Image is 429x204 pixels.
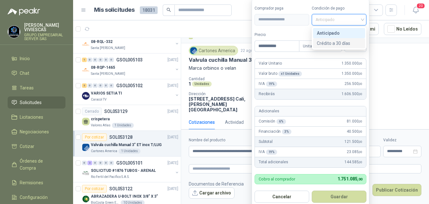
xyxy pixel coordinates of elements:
p: 22 ago, 2025 [241,48,264,54]
img: Company Logo [8,26,20,38]
p: IVA [259,149,277,155]
p: GRUPO EMPRESARIAL SERVER SAS [24,33,65,41]
span: Tareas [20,84,34,91]
span: 144.585 [344,159,362,165]
a: Órdenes de Compra [8,155,65,174]
a: Remisiones [8,177,65,189]
a: Licitaciones [8,111,65,123]
div: 0 [87,58,92,62]
span: Configuración [20,194,48,201]
p: GSOL005102 [116,83,143,88]
span: ,00 [358,62,362,65]
h1: Mis solicitudes [94,5,135,15]
p: crispetera [91,116,110,122]
div: 0 [82,161,87,165]
span: 121.500 [344,139,362,145]
p: Valvula cuchilla Manual 3" ET inox T/LUG [91,142,162,148]
a: Inicio [8,53,65,65]
div: 1 Unidades [112,123,134,128]
p: Adicionales [259,108,279,114]
img: Company Logo [82,169,90,177]
div: 0 [98,83,103,88]
span: Unitario [303,41,338,51]
button: Cancelar [255,191,309,203]
img: Company Logo [190,47,197,54]
p: [DATE] [167,57,178,63]
a: Chat [8,67,65,79]
p: 08-RQL-332 [91,39,112,45]
p: Comisión [259,118,286,124]
p: Dirección [189,92,257,96]
p: Cartones America [91,149,117,154]
span: 1.350.000 [342,60,362,67]
div: 1 Unidades [119,149,140,154]
p: ABRAZADERA U-BOLT INOX 3/8" X 3" [91,193,158,200]
div: 0 [98,161,103,165]
span: ,00 [358,82,362,86]
button: Guardar [312,191,366,203]
div: Actividad [225,119,244,126]
span: 1.751.085 [337,176,362,181]
span: ,00 [358,150,362,154]
img: Company Logo [82,66,90,74]
p: [DATE] [167,109,178,115]
span: ,00 [358,120,362,123]
p: 1 [189,81,191,87]
p: GSOL005101 [116,161,143,165]
div: x 1 Unidades [278,71,302,76]
span: ,00 [358,160,362,164]
div: 0 [93,83,98,88]
p: SOL053128 [109,135,133,139]
a: 1 0 0 0 0 0 GSOL005103[DATE] Company Logo08-RQP-1465Santa [PERSON_NAME] [82,56,180,76]
p: Caracol TV [91,97,106,102]
p: SOL053129 [104,109,127,114]
a: Configuración [8,191,65,203]
img: Company Logo [82,144,90,151]
label: Condición de pago [312,5,366,11]
label: Nombre del producto [189,137,292,143]
button: No Leídos [384,23,421,35]
span: ,00 [358,92,362,96]
p: Cobro al comprador [259,177,295,181]
p: Cantidad [189,77,270,81]
p: [DATE] [167,160,178,166]
p: IVA [259,81,277,87]
span: Licitaciones [20,114,43,121]
label: Precio [255,32,299,38]
div: 0 [98,58,103,62]
div: 19 % [266,81,277,87]
span: search [167,8,171,12]
p: Total adicionales [259,159,288,165]
p: SOLICITUD #1876 TUBOS - ARENAL [91,168,156,174]
img: Company Logo [82,92,90,100]
span: Cotizar [20,143,34,150]
div: 0 [104,161,108,165]
span: Chat [20,70,29,77]
span: 40.500 [347,129,362,135]
span: Negociaciones [20,128,49,135]
div: 1 [82,58,87,62]
p: 08-RQP-1465 [91,65,115,71]
img: Logo peakr [8,8,40,15]
p: [DATE] [167,134,178,140]
p: Santa [PERSON_NAME] [91,71,125,76]
p: [PERSON_NAME] VIVIESCAS [24,23,65,32]
div: Cartones America [189,46,238,55]
div: 0 [109,83,114,88]
p: Valor Unitario [259,60,282,67]
p: Rio Fertil del Pacífico S.A.S. [91,174,130,179]
p: Documentos de Referencia [189,180,244,187]
button: Publicar Cotización [372,184,421,196]
div: 19 % [266,150,277,155]
div: Crédito a 30 días [317,40,361,47]
div: Por cotizar [82,185,107,193]
span: Remisiones [20,179,43,186]
p: Recibirás [259,91,275,97]
p: Marca orbinox o velan [189,65,421,72]
div: Cotizaciones [189,119,215,126]
a: Cotizar [8,140,65,152]
div: 0 [104,58,108,62]
span: Solicitudes [20,99,42,106]
a: 0 2 0 0 0 0 GSOL005101[DATE] Company LogoSOLICITUD #1876 TUBOS - ARENALRio Fertil del Pacífico S.... [82,159,180,179]
div: 0 [87,83,92,88]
